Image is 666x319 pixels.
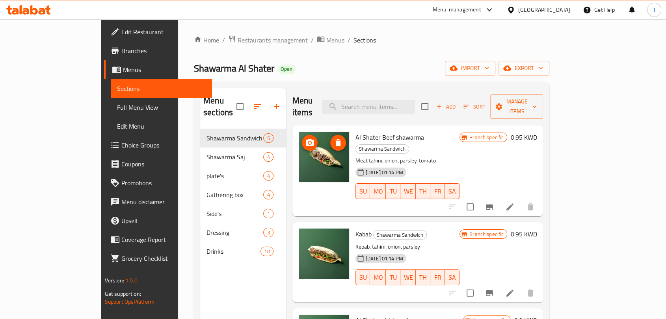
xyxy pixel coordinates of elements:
[111,98,212,117] a: Full Menu View
[463,102,485,111] span: Sort
[222,35,225,45] li: /
[232,98,248,115] span: Select all sections
[111,117,212,136] a: Edit Menu
[322,100,415,114] input: search
[480,284,499,302] button: Branch-specific-item
[263,228,273,237] div: items
[121,197,206,207] span: Menu disclaimer
[374,230,426,240] span: Shawarma Sandwich
[521,197,540,216] button: delete
[359,186,367,197] span: SU
[194,35,549,45] nav: breadcrumb
[311,35,314,45] li: /
[458,101,490,113] span: Sort items
[370,269,386,285] button: MO
[510,132,537,143] h6: 0.95 KWD
[462,285,478,301] span: Select to update
[521,284,540,302] button: delete
[419,272,427,283] span: TH
[363,169,406,176] span: [DATE] 01:14 PM
[370,183,386,199] button: MO
[430,183,445,199] button: FR
[505,63,543,73] span: export
[363,255,406,262] span: [DATE] 01:14 PM
[261,248,273,255] span: 10
[263,133,273,143] div: items
[248,97,267,116] span: Sort sections
[206,209,263,218] span: Side's
[200,242,286,261] div: Drinks10
[121,27,206,37] span: Edit Restaurant
[373,230,427,240] div: Shawarma Sandwich
[238,35,308,45] span: Restaurants management
[125,275,138,286] span: 1.0.0
[121,46,206,55] span: Branches
[206,152,263,162] span: Shawarma Saj
[490,94,543,119] button: Manage items
[355,242,460,252] p: Kebab, tahini, onion, parsley
[355,269,370,285] button: SU
[317,35,344,45] a: Menus
[206,171,263,181] span: plate's
[104,211,212,230] a: Upsell
[104,60,212,79] a: Menus
[404,186,413,197] span: WE
[404,272,413,283] span: WE
[206,133,263,143] span: Shawarma Sandwich
[264,172,273,180] span: 4
[105,275,124,286] span: Version:
[104,22,212,41] a: Edit Restaurant
[111,79,212,98] a: Sections
[123,65,206,74] span: Menus
[451,63,489,73] span: import
[200,148,286,166] div: Shawarma Saj4
[355,144,409,154] div: Shawarma Sandwich
[121,159,206,169] span: Coupons
[206,228,263,237] div: Dressing
[104,155,212,173] a: Coupons
[433,5,481,15] div: Menu-management
[203,95,236,118] h2: Menu sections
[121,178,206,188] span: Promotions
[653,6,655,14] span: T
[433,101,458,113] button: Add
[277,65,296,74] div: Open
[194,59,274,77] span: Shawarma Al Shater
[105,289,141,299] span: Get support on:
[448,186,456,197] span: SA
[330,135,346,151] button: delete image
[433,101,458,113] span: Add item
[121,235,206,244] span: Coverage Report
[355,228,372,240] span: Kabab
[200,125,286,264] nav: Menu sections
[348,35,350,45] li: /
[510,229,537,240] h6: 0.95 KWD
[416,183,430,199] button: TH
[466,230,507,238] span: Branch specific
[299,132,349,182] img: Al Shater Beef shawarma
[228,35,308,45] a: Restaurants management
[505,202,515,212] a: Edit menu item
[121,254,206,263] span: Grocery Checklist
[206,247,260,256] span: Drinks
[386,183,400,199] button: TU
[292,95,313,118] h2: Menu items
[264,153,273,161] span: 4
[356,144,409,153] span: Shawarma Sandwich
[263,152,273,162] div: items
[430,269,445,285] button: FR
[104,173,212,192] a: Promotions
[419,186,427,197] span: TH
[200,204,286,223] div: Side's1
[445,269,460,285] button: SA
[267,97,286,116] button: Add section
[117,103,206,112] span: Full Menu View
[462,199,478,215] span: Select to update
[445,183,460,199] button: SA
[117,122,206,131] span: Edit Menu
[200,166,286,185] div: plate's4
[448,272,456,283] span: SA
[200,129,286,148] div: Shawarma Sandwich5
